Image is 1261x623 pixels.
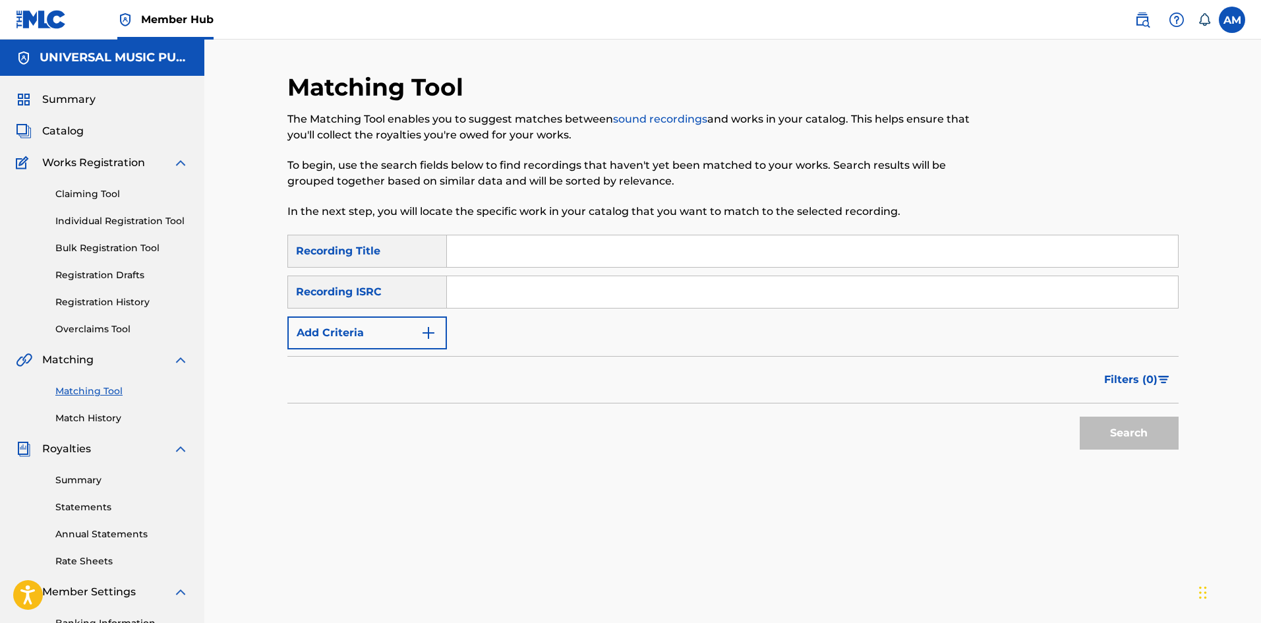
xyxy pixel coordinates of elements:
[1169,12,1185,28] img: help
[42,155,145,171] span: Works Registration
[1195,560,1261,623] iframe: Chat Widget
[16,92,32,107] img: Summary
[16,352,32,368] img: Matching
[1129,7,1156,33] a: Public Search
[1199,573,1207,612] div: Drag
[55,527,189,541] a: Annual Statements
[55,411,189,425] a: Match History
[16,123,32,139] img: Catalog
[55,187,189,201] a: Claiming Tool
[1096,363,1179,396] button: Filters (0)
[16,50,32,66] img: Accounts
[16,584,32,600] img: Member Settings
[55,214,189,228] a: Individual Registration Tool
[16,10,67,29] img: MLC Logo
[421,325,436,341] img: 9d2ae6d4665cec9f34b9.svg
[42,584,136,600] span: Member Settings
[287,316,447,349] button: Add Criteria
[55,268,189,282] a: Registration Drafts
[287,158,974,189] p: To begin, use the search fields below to find recordings that haven't yet been matched to your wo...
[16,92,96,107] a: SummarySummary
[55,384,189,398] a: Matching Tool
[117,12,133,28] img: Top Rightsholder
[287,111,974,143] p: The Matching Tool enables you to suggest matches between and works in your catalog. This helps en...
[16,441,32,457] img: Royalties
[55,473,189,487] a: Summary
[55,500,189,514] a: Statements
[16,123,84,139] a: CatalogCatalog
[42,92,96,107] span: Summary
[173,352,189,368] img: expand
[287,204,974,220] p: In the next step, you will locate the specific work in your catalog that you want to match to the...
[55,241,189,255] a: Bulk Registration Tool
[1134,12,1150,28] img: search
[42,441,91,457] span: Royalties
[1198,13,1211,26] div: Notifications
[287,235,1179,456] form: Search Form
[1163,7,1190,33] div: Help
[173,155,189,171] img: expand
[1224,413,1261,519] iframe: Resource Center
[1219,7,1245,33] div: User Menu
[613,113,707,125] a: sound recordings
[173,584,189,600] img: expand
[287,73,470,102] h2: Matching Tool
[55,295,189,309] a: Registration History
[42,123,84,139] span: Catalog
[40,50,189,65] h5: UNIVERSAL MUSIC PUB GROUP
[173,441,189,457] img: expand
[42,352,94,368] span: Matching
[141,12,214,27] span: Member Hub
[55,554,189,568] a: Rate Sheets
[1158,376,1169,384] img: filter
[1104,372,1158,388] span: Filters ( 0 )
[16,155,33,171] img: Works Registration
[55,322,189,336] a: Overclaims Tool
